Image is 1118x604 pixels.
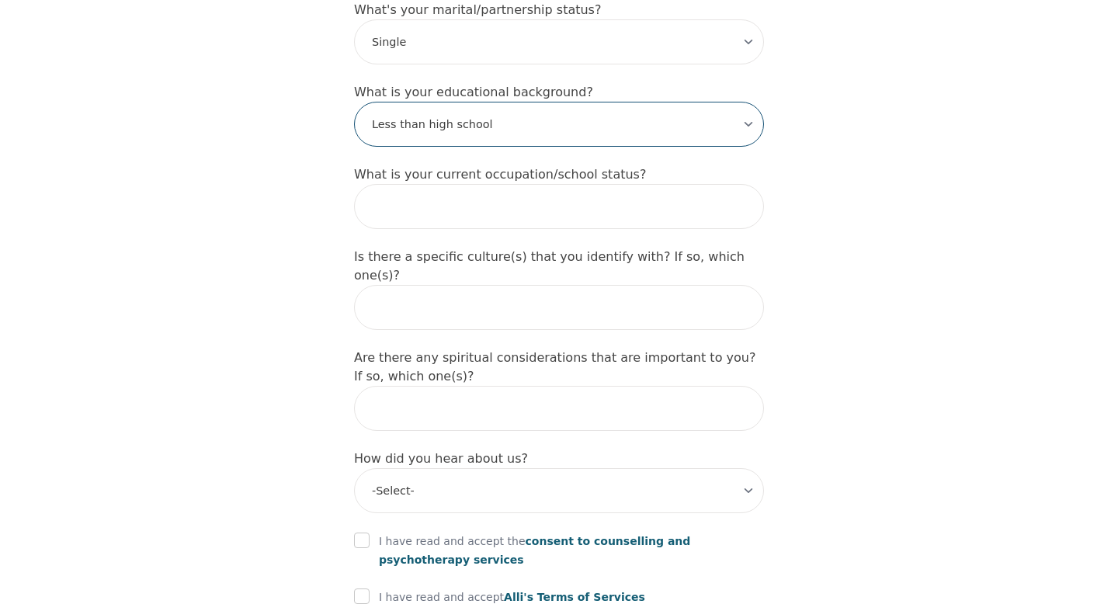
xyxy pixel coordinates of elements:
[504,591,645,603] span: Alli's Terms of Services
[354,167,646,182] label: What is your current occupation/school status?
[354,350,755,384] label: Are there any spiritual considerations that are important to you? If so, which one(s)?
[354,85,593,99] label: What is your educational background?
[379,532,764,569] p: I have read and accept the
[379,535,690,566] span: consent to counselling and psychotherapy services
[354,2,601,17] label: What's your marital/partnership status?
[354,249,745,283] label: Is there a specific culture(s) that you identify with? If so, which one(s)?
[354,451,528,466] label: How did you hear about us?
